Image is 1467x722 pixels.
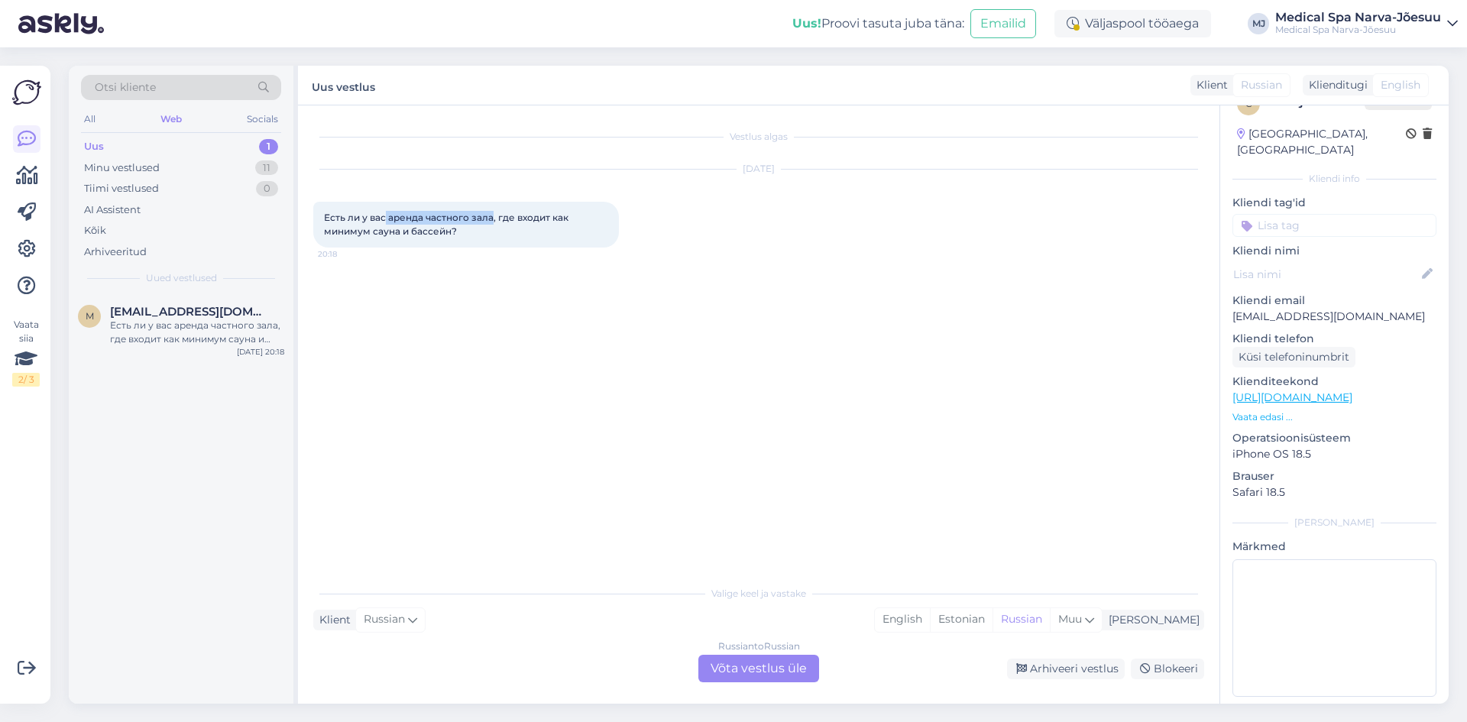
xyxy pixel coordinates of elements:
div: [DATE] 20:18 [237,346,284,358]
div: Võta vestlus üle [698,655,819,682]
div: Arhiveeri vestlus [1007,659,1125,679]
span: Russian [1241,77,1282,93]
div: Klient [1190,77,1228,93]
div: Minu vestlused [84,160,160,176]
p: [EMAIL_ADDRESS][DOMAIN_NAME] [1232,309,1436,325]
a: [URL][DOMAIN_NAME] [1232,390,1352,404]
img: Askly Logo [12,78,41,107]
button: Emailid [970,9,1036,38]
div: [PERSON_NAME] [1103,612,1200,628]
div: Estonian [930,608,993,631]
p: Operatsioonisüsteem [1232,430,1436,446]
div: Proovi tasuta juba täna: [792,15,964,33]
span: m [86,310,94,322]
div: [GEOGRAPHIC_DATA], [GEOGRAPHIC_DATA] [1237,126,1406,158]
span: Russian [364,611,405,628]
p: Kliendi nimi [1232,243,1436,259]
div: Valige keel ja vastake [313,587,1204,601]
input: Lisa nimi [1233,266,1419,283]
p: Kliendi email [1232,293,1436,309]
div: 0 [256,181,278,196]
div: Vestlus algas [313,130,1204,144]
span: Есть ли у вас аренда частного зала, где входит как минимум сауна и бассейн? [324,212,571,237]
div: [DATE] [313,162,1204,176]
a: Medical Spa Narva-JõesuuMedical Spa Narva-Jõesuu [1275,11,1458,36]
div: Uus [84,139,104,154]
div: AI Assistent [84,202,141,218]
p: iPhone OS 18.5 [1232,446,1436,462]
p: Kliendi tag'id [1232,195,1436,211]
div: Blokeeri [1131,659,1204,679]
div: [PERSON_NAME] [1232,516,1436,529]
div: All [81,109,99,129]
div: English [875,608,930,631]
span: Otsi kliente [95,79,156,96]
p: Klienditeekond [1232,374,1436,390]
div: 11 [255,160,278,176]
span: 20:18 [318,248,375,260]
div: Klienditugi [1303,77,1368,93]
div: Russian [993,608,1050,631]
div: Küsi telefoninumbrit [1232,347,1355,367]
div: Tiimi vestlused [84,181,159,196]
span: Muu [1058,612,1082,626]
span: milaogirchuk@gmail.com [110,305,269,319]
b: Uus! [792,16,821,31]
span: English [1381,77,1420,93]
div: Medical Spa Narva-Jõesuu [1275,11,1441,24]
p: Safari 18.5 [1232,484,1436,500]
div: Socials [244,109,281,129]
div: Russian to Russian [718,639,800,653]
p: Kliendi telefon [1232,331,1436,347]
div: Vaata siia [12,318,40,387]
div: MJ [1248,13,1269,34]
input: Lisa tag [1232,214,1436,237]
div: 2 / 3 [12,373,40,387]
div: Есть ли у вас аренда частного зала, где входит как минимум сауна и бассейн? [110,319,284,346]
span: Uued vestlused [146,271,217,285]
div: Kõik [84,223,106,238]
p: Märkmed [1232,539,1436,555]
div: Klient [313,612,351,628]
p: Brauser [1232,468,1436,484]
div: Kliendi info [1232,172,1436,186]
div: Web [157,109,185,129]
label: Uus vestlus [312,75,375,96]
div: 1 [259,139,278,154]
div: Arhiveeritud [84,244,147,260]
p: Vaata edasi ... [1232,410,1436,424]
div: Medical Spa Narva-Jõesuu [1275,24,1441,36]
div: Väljaspool tööaega [1054,10,1211,37]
